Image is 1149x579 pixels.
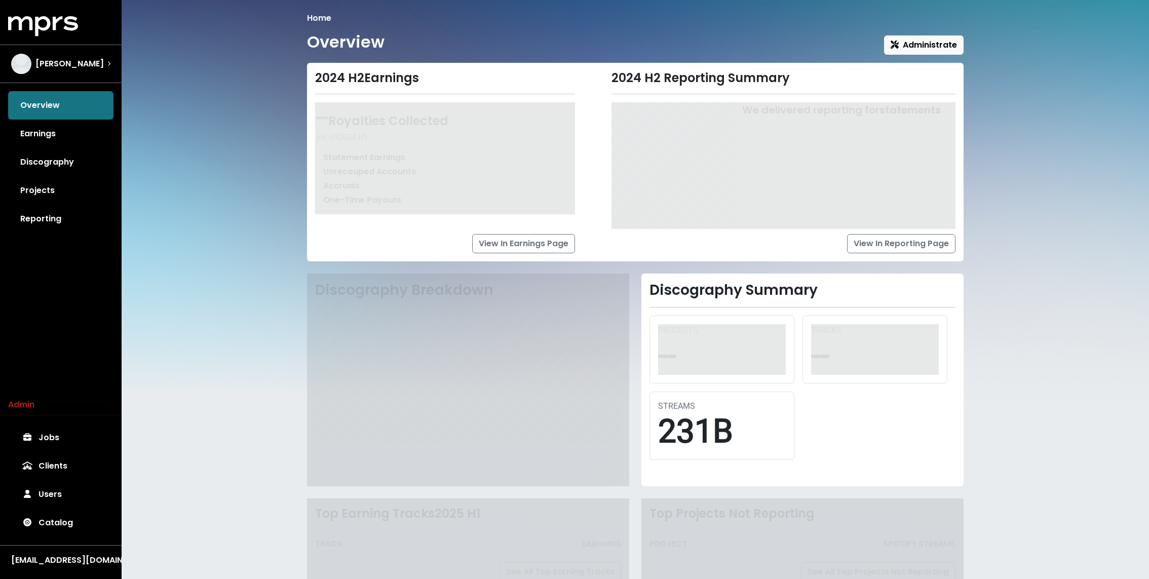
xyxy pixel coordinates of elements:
[8,176,113,205] a: Projects
[8,20,78,31] a: mprs logo
[8,554,113,567] button: [EMAIL_ADDRESS][DOMAIN_NAME]
[611,71,955,86] div: 2024 H2 Reporting Summary
[8,509,113,537] a: Catalog
[8,452,113,480] a: Clients
[8,148,113,176] a: Discography
[307,32,385,52] h1: Overview
[315,71,575,86] div: 2024 H2 Earnings
[8,120,113,148] a: Earnings
[658,412,786,451] div: 231B
[8,423,113,452] a: Jobs
[307,12,331,24] li: Home
[884,35,964,55] button: Administrate
[847,234,955,253] a: View In Reporting Page
[649,282,955,299] h2: Discography Summary
[307,12,964,24] nav: breadcrumb
[658,400,786,412] div: STREAMS
[472,234,575,253] a: View In Earnings Page
[8,205,113,233] a: Reporting
[891,39,957,51] span: Administrate
[8,480,113,509] a: Users
[35,58,104,70] span: [PERSON_NAME]
[11,54,31,74] img: The selected account / producer
[11,554,110,566] div: [EMAIL_ADDRESS][DOMAIN_NAME]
